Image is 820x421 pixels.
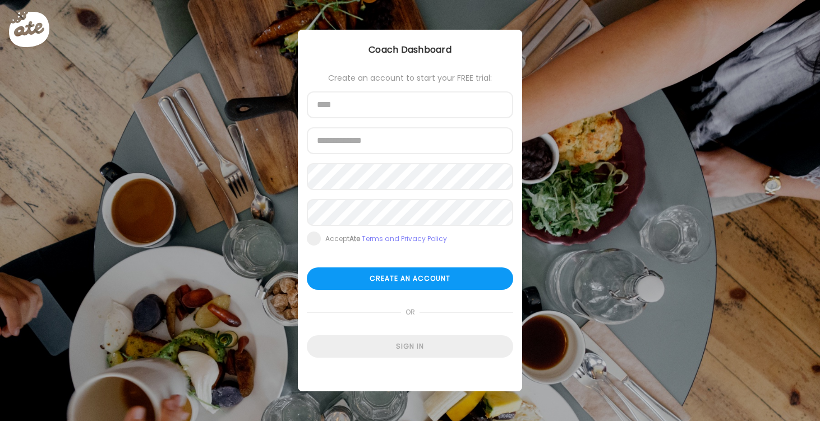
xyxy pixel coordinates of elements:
b: Ate [349,234,360,243]
div: Accept [325,234,447,243]
span: or [401,301,420,323]
div: Create an account [307,267,513,290]
div: Create an account to start your FREE trial: [307,73,513,82]
a: Terms and Privacy Policy [362,234,447,243]
div: Sign in [307,335,513,358]
div: Coach Dashboard [298,43,522,57]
